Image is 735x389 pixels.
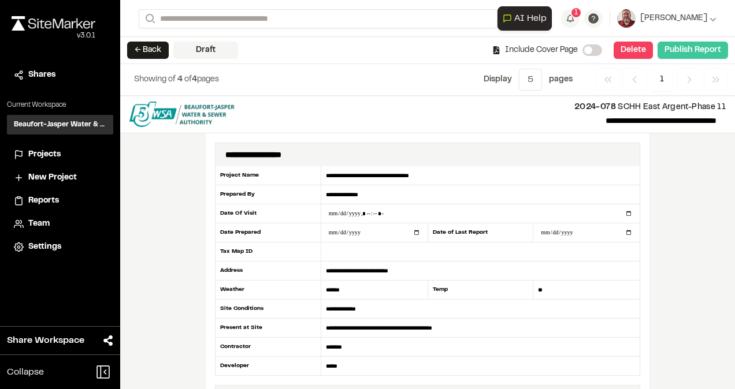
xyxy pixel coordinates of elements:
p: SCHH East Argent-Phase 11 [244,101,726,114]
button: [PERSON_NAME] [617,9,717,28]
button: Publish Report [658,42,728,59]
div: Draft [173,42,238,59]
div: Contractor [215,338,321,357]
span: 1 [651,69,673,91]
div: Oh geez...please don't... [12,31,95,41]
div: Date Of Visit [215,204,321,223]
button: Search [139,9,159,28]
div: Present at Site [215,319,321,338]
span: Share Workspace [7,334,84,347]
p: Display [484,73,512,86]
div: Date of Last Report [428,223,534,242]
div: Prepared By [215,185,321,204]
span: Reports [28,194,59,207]
div: Address [215,261,321,280]
span: AI Help [514,12,547,25]
p: page s [549,73,573,86]
div: Project Name [215,166,321,185]
a: Settings [14,241,106,253]
a: New Project [14,171,106,184]
span: New Project [28,171,77,184]
div: Weather [215,280,321,300]
button: Delete [614,42,653,59]
span: Shares [28,69,55,81]
button: ← Back [127,42,169,59]
div: Include Cover Page [492,44,578,57]
h3: Beaufort-Jasper Water & Sewer Authority [14,119,106,130]
a: Projects [14,148,106,161]
img: rebrand.png [12,16,95,31]
span: Showing of [134,76,177,83]
div: Developer [215,357,321,375]
img: User [617,9,636,28]
p: Current Workspace [7,100,113,110]
div: Site Conditions [215,300,321,319]
nav: Navigation [596,69,728,91]
p: of pages [134,73,219,86]
div: Date Prepared [215,223,321,242]
button: 5 [519,69,542,91]
div: Temp [428,280,534,300]
button: Open AI Assistant [498,6,552,31]
span: 2024-078 [574,104,616,111]
span: 4 [177,76,183,83]
div: Tax Map ID [215,242,321,261]
span: Collapse [7,365,44,379]
button: 1 [561,9,580,28]
a: Reports [14,194,106,207]
span: 4 [192,76,197,83]
img: file [129,102,235,127]
div: Open AI Assistant [498,6,556,31]
a: Shares [14,69,106,81]
span: Projects [28,148,61,161]
span: [PERSON_NAME] [640,12,707,25]
span: 1 [574,8,578,18]
span: Settings [28,241,61,253]
a: Team [14,218,106,230]
span: Team [28,218,50,230]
